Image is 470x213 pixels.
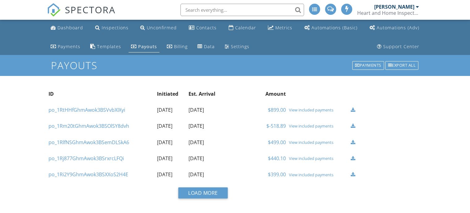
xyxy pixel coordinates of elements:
[138,22,179,34] a: Unconfirmed
[196,25,217,31] div: Contacts
[266,123,286,129] a: $-518.89
[289,140,347,145] a: View included payments
[374,4,414,10] div: [PERSON_NAME]
[275,25,292,31] div: Metrics
[138,44,157,49] div: Payouts
[174,44,188,49] div: Billing
[155,102,187,118] td: [DATE]
[187,102,226,118] td: [DATE]
[187,166,226,182] td: [DATE]
[352,61,385,70] a: Payments
[155,150,187,166] td: [DATE]
[187,150,226,166] td: [DATE]
[268,106,286,113] a: $899.00
[289,123,347,128] a: View included payments
[164,41,190,52] a: Billing
[311,25,358,31] div: Automations (Basic)
[178,187,228,198] button: Load More
[268,139,286,146] a: $499.00
[195,41,217,52] a: Data
[57,25,83,31] div: Dashboard
[187,86,226,102] th: Est. Arrival
[187,118,226,134] td: [DATE]
[155,86,187,102] th: Initiated
[155,134,187,150] td: [DATE]
[226,86,287,102] th: Amount
[51,60,419,71] h1: Payouts
[47,3,61,17] img: The Best Home Inspection Software - Spectora
[289,172,347,177] a: View included payments
[49,171,128,178] a: po_1Ri2Y9GhmAwok3BSXXoS2H4E
[357,10,419,16] div: Heart and Home Inspections, LLC
[180,4,304,16] input: Search everything...
[49,106,125,113] a: po_1RtHHfGhmAwok3BSVvbXIXyi
[93,22,131,34] a: Inspections
[222,41,252,52] a: Settings
[268,155,286,162] a: $440.10
[231,44,249,49] div: Settings
[265,22,295,34] a: Metrics
[383,44,419,49] div: Support Center
[187,134,226,150] td: [DATE]
[48,22,86,34] a: Dashboard
[49,155,124,162] a: po_1Rj877GhmAwok3BSrxrcLFQi
[58,44,80,49] div: Payments
[377,25,419,31] div: Automations (Adv)
[88,41,124,52] a: Templates
[147,25,177,31] div: Unconfirmed
[268,171,286,178] a: $399.00
[375,41,422,52] a: Support Center
[102,25,129,31] div: Inspections
[302,22,360,34] a: Automations (Basic)
[289,156,347,161] a: View included payments
[49,123,129,129] a: po_1Rm20tGhmAwok3BSOlSY8dvh
[367,22,422,34] a: Automations (Advanced)
[352,61,384,70] div: Payments
[47,8,116,21] a: SPECTORA
[65,3,116,16] span: SPECTORA
[97,44,121,49] div: Templates
[235,25,256,31] div: Calendar
[48,41,83,52] a: Payments
[129,41,159,52] a: Payouts
[49,139,129,146] a: po_1RlfNSGhmAwok3BSemDLSkA6
[289,107,347,112] a: View included payments
[186,22,219,34] a: Contacts
[47,86,155,102] th: ID
[155,166,187,182] td: [DATE]
[204,44,215,49] div: Data
[226,22,259,34] a: Calendar
[155,118,187,134] td: [DATE]
[385,61,419,70] a: Export all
